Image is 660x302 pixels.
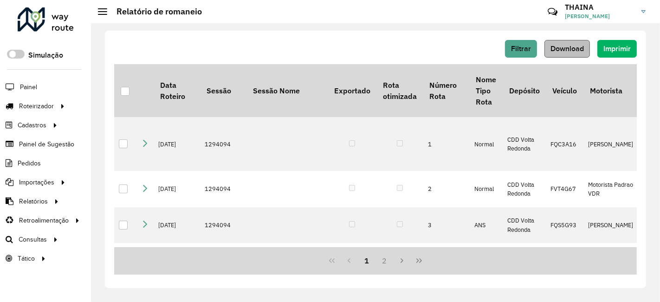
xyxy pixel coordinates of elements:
td: 2 [423,171,470,207]
td: [DATE] [154,207,200,243]
td: Normal [470,171,503,207]
a: Contato Rápido [543,2,563,22]
td: 1294094 [200,171,246,207]
td: [DATE] [154,243,200,297]
td: 1294094 [200,243,246,297]
td: Normal [470,243,503,297]
td: FRU8E87 [546,243,583,297]
td: 1294094 [200,117,246,171]
th: Depósito [503,64,546,117]
th: Rota otimizada [376,64,423,117]
span: Painel [20,82,37,92]
button: Imprimir [597,40,637,58]
span: Cadastros [18,120,46,130]
button: Next Page [393,252,411,269]
span: Painel de Sugestão [19,139,74,149]
td: 1294094 [200,207,246,243]
td: [DATE] [154,171,200,207]
button: 1 [358,252,375,269]
th: Número Rota [423,64,470,117]
th: Nome Tipo Rota [470,64,503,117]
td: Motorista Padrao VDR [583,171,638,207]
label: Simulação [28,50,63,61]
td: 3 [423,207,470,243]
td: 1 [423,117,470,171]
span: Roteirizador [19,101,54,111]
span: Retroalimentação [19,216,69,225]
td: CDD Volta Redonda [503,207,546,243]
h3: THAINA [565,3,634,12]
td: [PERSON_NAME] [583,117,638,171]
span: Importações [19,177,54,187]
span: Pedidos [18,158,41,168]
button: Filtrar [505,40,537,58]
td: ANS [470,207,503,243]
td: [DATE] [154,117,200,171]
span: [PERSON_NAME] [565,12,634,20]
th: Exportado [328,64,376,117]
h2: Relatório de romaneio [107,7,202,17]
span: Consultas [19,235,47,244]
span: Filtrar [511,45,531,53]
td: FQS5G93 [546,207,583,243]
th: Data Roteiro [154,64,200,117]
th: Veículo [546,64,583,117]
td: [PERSON_NAME] [583,243,638,297]
th: Sessão Nome [246,64,328,117]
td: [PERSON_NAME] [583,207,638,243]
td: FQC3A16 [546,117,583,171]
td: CDD Volta Redonda [503,117,546,171]
span: Download [550,45,584,53]
td: CDD Volta Redonda [503,243,546,297]
th: Motorista [583,64,638,117]
td: FVT4G67 [546,171,583,207]
button: Download [544,40,590,58]
th: Sessão [200,64,246,117]
span: Imprimir [603,45,631,53]
span: Tático [18,254,35,263]
td: Normal [470,117,503,171]
button: 2 [375,252,393,269]
span: Relatórios [19,197,48,206]
td: CDD Volta Redonda [503,171,546,207]
td: 4 [423,243,470,297]
button: Last Page [410,252,428,269]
